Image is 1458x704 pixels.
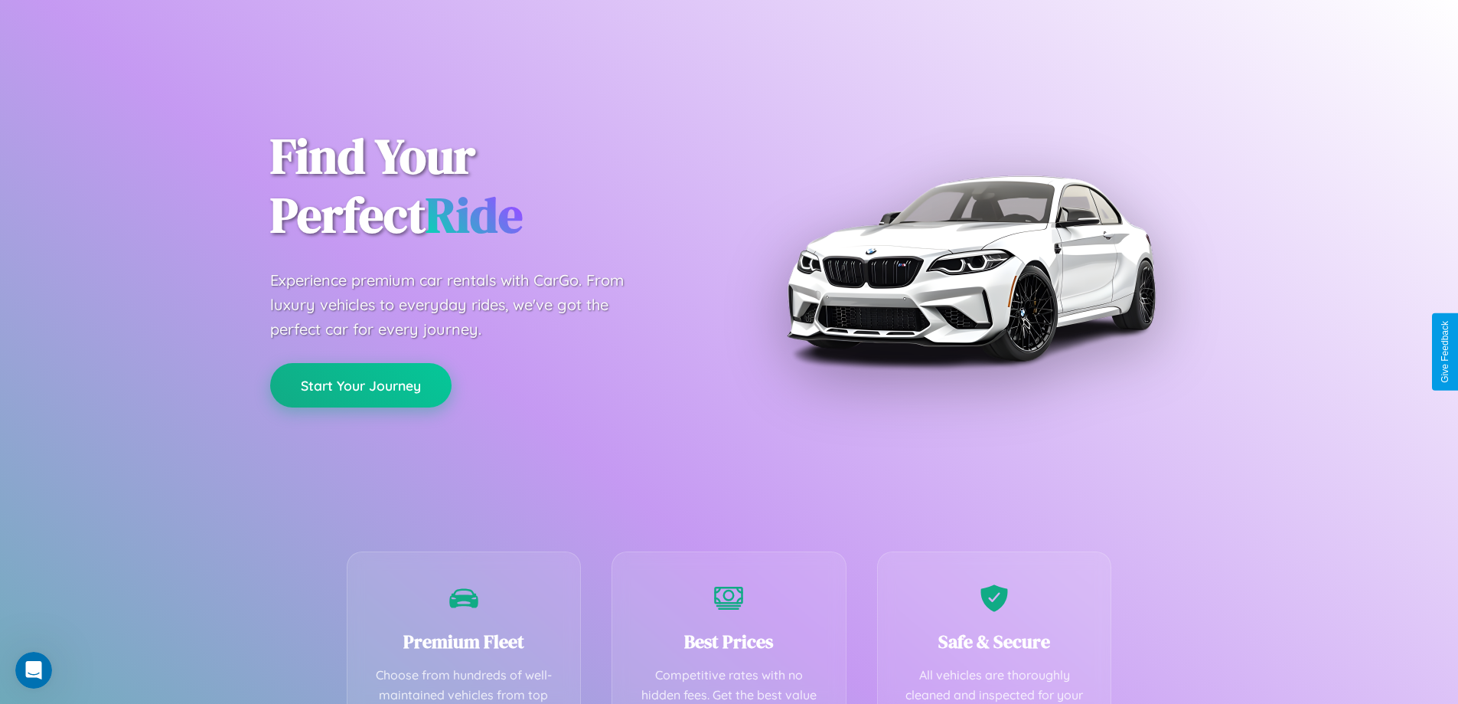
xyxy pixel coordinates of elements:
h1: Find Your Perfect [270,127,706,245]
button: Start Your Journey [270,363,452,408]
div: Give Feedback [1440,321,1450,383]
h3: Best Prices [635,629,823,654]
img: Premium BMW car rental vehicle [779,77,1162,460]
iframe: Intercom live chat [15,652,52,689]
h3: Premium Fleet [370,629,558,654]
p: Experience premium car rentals with CarGo. From luxury vehicles to everyday rides, we've got the ... [270,268,653,342]
h3: Safe & Secure [901,629,1088,654]
span: Ride [426,182,523,248]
